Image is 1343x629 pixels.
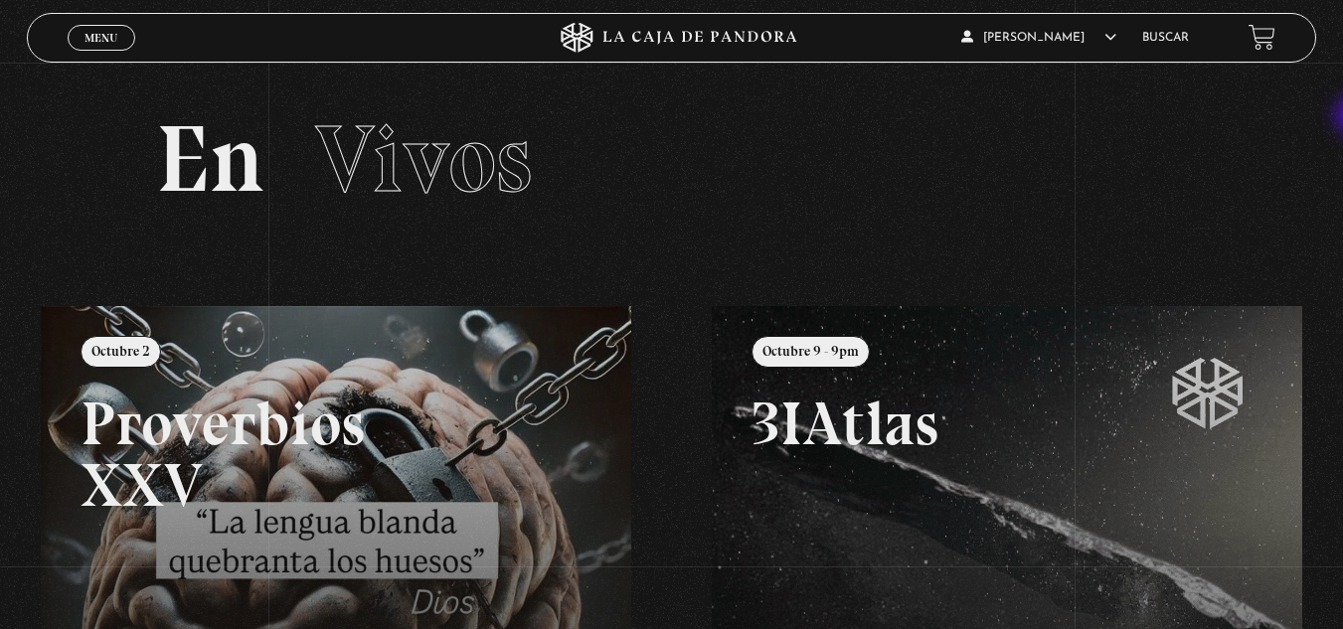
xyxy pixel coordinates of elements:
[156,112,1188,207] h2: En
[315,102,532,216] span: Vivos
[961,32,1116,44] span: [PERSON_NAME]
[1249,24,1275,51] a: View your shopping cart
[84,32,117,44] span: Menu
[78,48,124,62] span: Cerrar
[1142,32,1189,44] a: Buscar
